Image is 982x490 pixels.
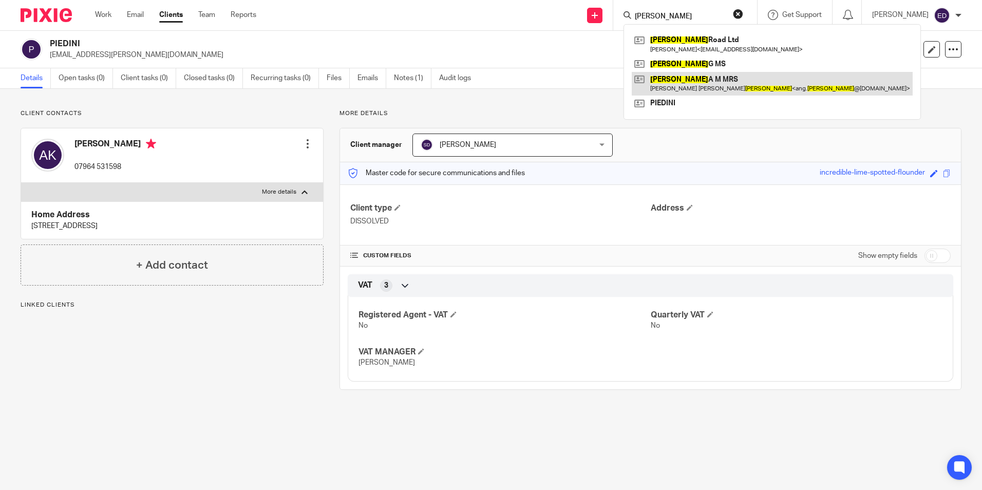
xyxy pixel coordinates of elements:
[262,188,296,196] p: More details
[231,10,256,20] a: Reports
[251,68,319,88] a: Recurring tasks (0)
[440,141,496,148] span: [PERSON_NAME]
[50,50,822,60] p: [EMAIL_ADDRESS][PERSON_NAME][DOMAIN_NAME]
[350,216,650,227] p: DISSOLVED
[358,322,368,329] span: No
[634,12,726,22] input: Search
[358,280,372,291] span: VAT
[21,68,51,88] a: Details
[358,310,650,321] h4: Registered Agent - VAT
[357,68,386,88] a: Emails
[820,167,925,179] div: incredible-lime-spotted-flounder
[421,139,433,151] img: svg%3E
[782,11,822,18] span: Get Support
[733,9,743,19] button: Clear
[21,39,42,60] img: svg%3E
[384,280,388,291] span: 3
[394,68,431,88] a: Notes (1)
[31,139,64,172] img: svg%3E
[358,359,415,366] span: [PERSON_NAME]
[934,7,950,24] img: svg%3E
[21,301,324,309] p: Linked clients
[350,203,650,214] h4: Client type
[136,257,208,273] h4: + Add contact
[651,310,942,321] h4: Quarterly VAT
[339,109,961,118] p: More details
[21,8,72,22] img: Pixie
[872,10,929,20] p: [PERSON_NAME]
[146,139,156,149] i: Primary
[350,252,650,260] h4: CUSTOM FIELDS
[95,10,111,20] a: Work
[327,68,350,88] a: Files
[59,68,113,88] a: Open tasks (0)
[21,109,324,118] p: Client contacts
[74,162,156,172] p: 07964 531598
[31,210,313,220] h4: Home Address
[127,10,144,20] a: Email
[31,221,313,231] p: [STREET_ADDRESS]
[858,251,917,261] label: Show empty fields
[121,68,176,88] a: Client tasks (0)
[651,322,660,329] span: No
[159,10,183,20] a: Clients
[358,347,650,357] h4: VAT MANAGER
[198,10,215,20] a: Team
[74,139,156,152] h4: [PERSON_NAME]
[184,68,243,88] a: Closed tasks (0)
[348,168,525,178] p: Master code for secure communications and files
[50,39,667,49] h2: PIEDINI
[439,68,479,88] a: Audit logs
[651,203,951,214] h4: Address
[350,140,402,150] h3: Client manager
